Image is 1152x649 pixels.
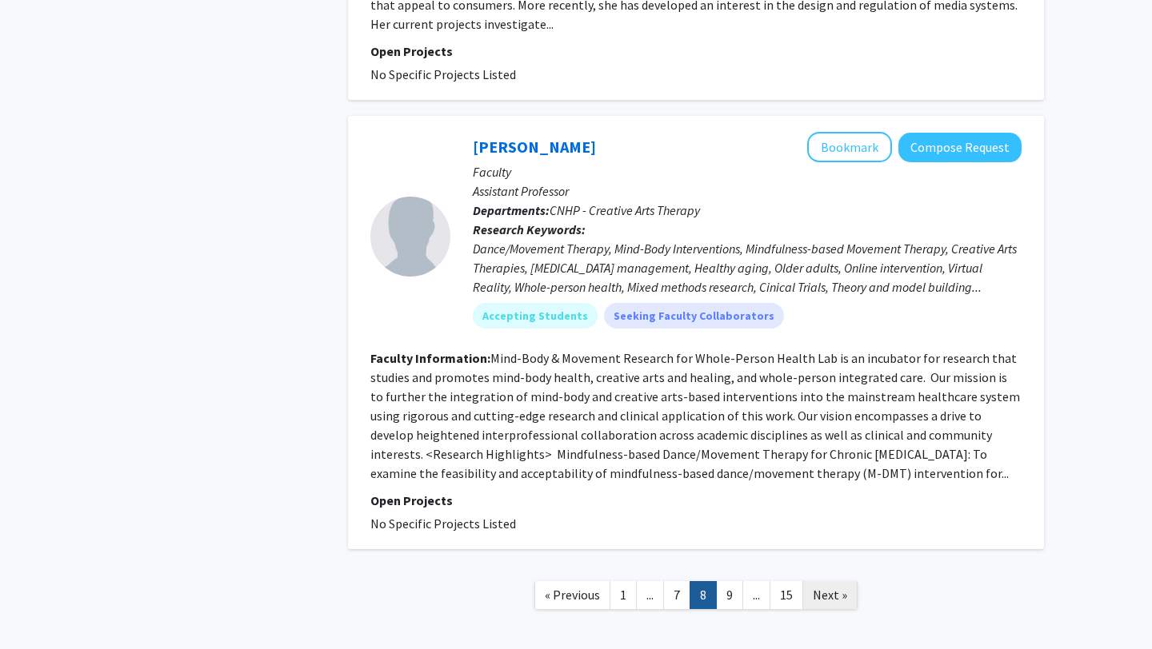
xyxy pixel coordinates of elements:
a: 8 [690,581,717,609]
b: Departments: [473,202,550,218]
a: 9 [716,581,743,609]
span: Next » [813,587,847,603]
span: « Previous [545,587,600,603]
span: CNHP - Creative Arts Therapy [550,202,700,218]
a: Previous [534,581,610,609]
a: 7 [663,581,690,609]
fg-read-more: Mind-Body & Movement Research for Whole-Person Health Lab is an incubator for research that studi... [370,350,1020,481]
span: ... [646,587,654,603]
div: Dance/Movement Therapy, Mind-Body Interventions, Mindfulness-based Movement Therapy, Creative Art... [473,239,1022,297]
iframe: Chat [12,577,68,637]
button: Add Minjung Shim to Bookmarks [807,132,892,162]
p: Assistant Professor [473,181,1022,201]
b: Faculty Information: [370,350,490,366]
a: [PERSON_NAME] [473,137,596,157]
p: Open Projects [370,491,1022,510]
p: Open Projects [370,42,1022,61]
nav: Page navigation [348,565,1044,630]
p: Faculty [473,162,1022,181]
b: Research Keywords: [473,221,586,237]
a: 15 [770,581,803,609]
mat-chip: Seeking Faculty Collaborators [604,303,784,328]
span: ... [753,587,760,603]
a: Next [802,581,858,609]
mat-chip: Accepting Students [473,303,598,328]
span: No Specific Projects Listed [370,66,516,82]
button: Compose Request to Minjung Shim [898,133,1022,162]
span: No Specific Projects Listed [370,516,516,532]
a: 1 [610,581,637,609]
